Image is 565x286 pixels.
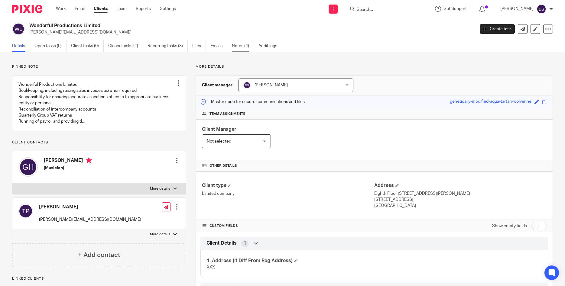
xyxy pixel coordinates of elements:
span: XXX [207,265,215,269]
a: Emails [210,40,227,52]
h3: Client manager [202,82,232,88]
a: Recurring tasks (3) [148,40,188,52]
p: Eighth Floor [STREET_ADDRESS][PERSON_NAME] [374,191,547,197]
p: [PERSON_NAME][EMAIL_ADDRESS][DOMAIN_NAME] [39,217,141,223]
span: Client Manager [202,127,236,132]
h4: Address [374,182,547,189]
img: svg%3E [12,23,25,35]
a: Closed tasks (1) [108,40,143,52]
a: Work [56,6,66,12]
a: Reports [136,6,151,12]
a: Client tasks (0) [71,40,104,52]
p: [PERSON_NAME][EMAIL_ADDRESS][DOMAIN_NAME] [29,29,471,35]
span: Client Details [206,240,237,246]
img: svg%3E [18,204,33,218]
p: [STREET_ADDRESS] [374,197,547,203]
p: More details [150,186,170,191]
span: Other details [209,163,237,168]
a: Audit logs [258,40,282,52]
h4: [PERSON_NAME] [39,204,141,210]
span: [PERSON_NAME] [255,83,288,87]
h4: 1. Address (if Diff From Reg Address) [207,258,374,264]
p: [GEOGRAPHIC_DATA] [374,203,547,209]
h2: Wonderful Productions Limited [29,23,382,29]
h4: CUSTOM FIELDS [202,223,374,228]
i: Primary [86,157,92,163]
p: Client contacts [12,140,186,145]
a: Email [75,6,85,12]
p: Master code for secure communications and files [200,99,305,105]
img: svg%3E [18,157,38,177]
img: svg%3E [243,82,251,89]
a: Details [12,40,30,52]
a: Create task [480,24,515,34]
h4: + Add contact [78,250,120,260]
p: More details [150,232,170,237]
a: Team [117,6,127,12]
span: Team assignments [209,111,245,116]
img: svg%3E [537,4,546,14]
span: Get Support [443,7,467,11]
p: [PERSON_NAME] [500,6,534,12]
p: Pinned note [12,64,186,69]
h5: (Musician) [44,165,92,171]
a: Notes (4) [232,40,254,52]
a: Files [192,40,206,52]
input: Search [356,7,411,13]
a: Settings [160,6,176,12]
img: Pixie [12,5,42,13]
p: More details [196,64,553,69]
span: 1 [244,240,246,246]
div: genetically-modified-aqua-tartan-wolverine [450,98,531,105]
a: Clients [94,6,108,12]
span: Not selected [207,139,231,143]
p: Linked clients [12,276,186,281]
h4: Client type [202,182,374,189]
p: Limited company [202,191,374,197]
label: Show empty fields [492,223,527,229]
a: Open tasks (0) [34,40,67,52]
h4: [PERSON_NAME] [44,157,92,165]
